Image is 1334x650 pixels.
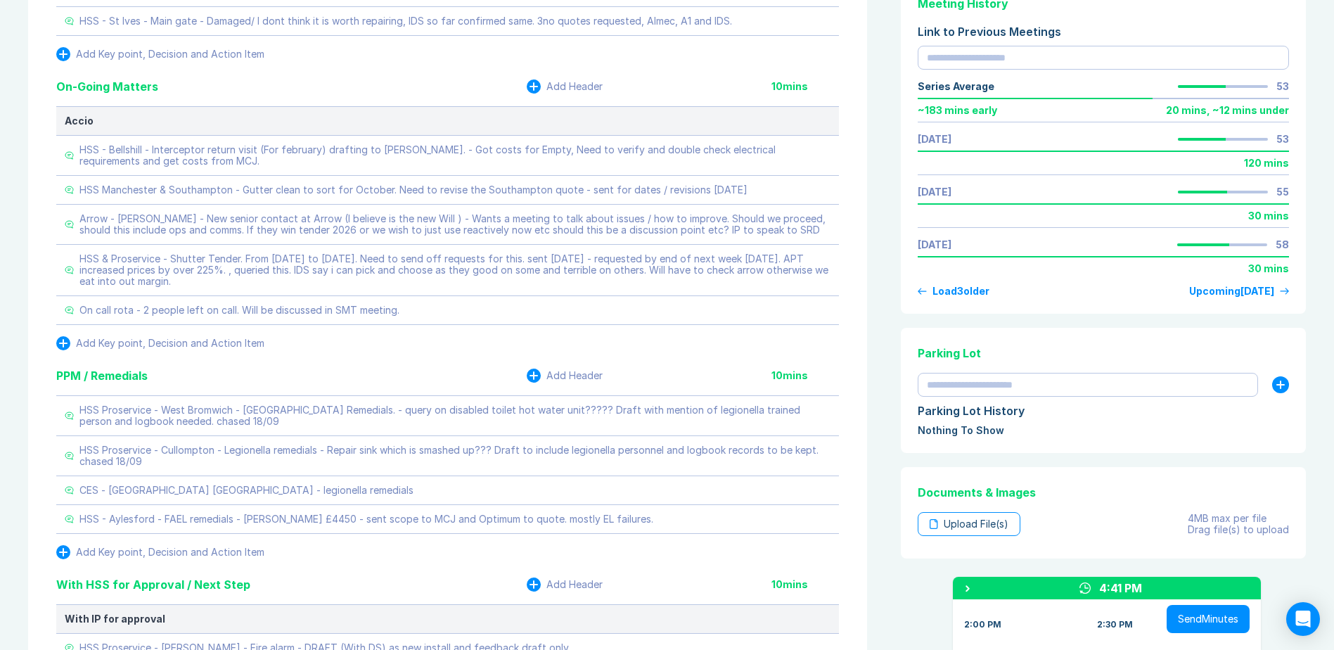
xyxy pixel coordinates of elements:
div: Accio [65,115,830,127]
div: With HSS for Approval / Next Step [56,576,250,593]
div: Link to Previous Meetings [918,23,1289,40]
div: HSS - St Ives - Main gate - Damaged/ I dont think it is worth repairing, IDS so far confirmed sam... [79,15,732,27]
div: 55 [1276,186,1289,198]
button: Add Header [527,369,603,383]
button: Add Key point, Decision and Action Item [56,545,264,559]
div: ~ 183 mins early [918,105,997,116]
div: Series Average [918,81,994,92]
div: Arrow - [PERSON_NAME] - New senior contact at Arrow (I believe is the new Will ) - Wants a meetin... [79,213,830,236]
div: 2:00 PM [964,619,1001,630]
div: HSS Manchester & Southampton - Gutter clean to sort for October. Need to revise the Southampton q... [79,184,748,196]
button: Add Key point, Decision and Action Item [56,336,264,350]
div: Add Header [546,81,603,92]
div: 4:41 PM [1099,580,1142,597]
a: [DATE] [918,239,951,250]
div: 120 mins [1244,158,1289,169]
div: Add Key point, Decision and Action Item [76,547,264,558]
div: HSS Proservice - Cullompton - Legionella remedials - Repair sink which is smashed up??? Draft to ... [79,445,830,467]
div: 10 mins [771,81,839,92]
div: 53 [1276,81,1289,92]
div: HSS - Bellshill - Interceptor return visit (For february) drafting to [PERSON_NAME]. - Got costs ... [79,144,830,167]
div: 10 mins [771,579,839,590]
div: Documents & Images [918,484,1289,501]
a: [DATE] [918,186,951,198]
a: [DATE] [918,134,951,145]
a: Upcoming[DATE] [1189,286,1289,297]
div: HSS & Proservice - Shutter Tender. From [DATE] to [DATE]. Need to send off requests for this. sen... [79,253,830,287]
div: Add Key point, Decision and Action Item [76,49,264,60]
div: PPM / Remedials [56,367,148,384]
div: 20 mins , ~ 12 mins under [1166,105,1289,116]
div: CES - [GEOGRAPHIC_DATA] [GEOGRAPHIC_DATA] - legionella remedials [79,485,413,496]
div: Add Header [546,579,603,590]
div: 4MB max per file [1188,513,1289,524]
div: 58 [1276,239,1289,250]
div: Parking Lot History [918,402,1289,419]
button: SendMinutes [1167,605,1250,633]
button: Add Key point, Decision and Action Item [56,47,264,61]
div: With IP for approval [65,613,830,625]
button: Add Header [527,578,603,592]
div: HSS - Aylesford - FAEL remedials - [PERSON_NAME] £4450 - sent scope to MCJ and Optimum to quote. ... [79,514,653,525]
div: Drag file(s) to upload [1188,524,1289,535]
div: On-Going Matters [56,78,158,95]
div: On call rota - 2 people left on call. Will be discussed in SMT meeting. [79,305,399,316]
button: Add Header [527,79,603,94]
div: Nothing To Show [918,425,1289,436]
div: 53 [1276,134,1289,145]
div: Parking Lot [918,345,1289,362]
div: 30 mins [1248,210,1289,222]
div: 10 mins [771,370,839,381]
div: 30 mins [1248,263,1289,274]
div: Upload File(s) [918,512,1020,536]
div: Add Key point, Decision and Action Item [76,338,264,349]
div: 2:30 PM [1097,619,1133,630]
div: HSS Proservice - West Bromwich - [GEOGRAPHIC_DATA] Remedials. - query on disabled toilet hot wate... [79,404,830,427]
div: Load 3 older [932,286,989,297]
button: Load3older [918,286,989,297]
div: Upcoming [DATE] [1189,286,1274,297]
div: Open Intercom Messenger [1286,602,1320,636]
div: Add Header [546,370,603,381]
